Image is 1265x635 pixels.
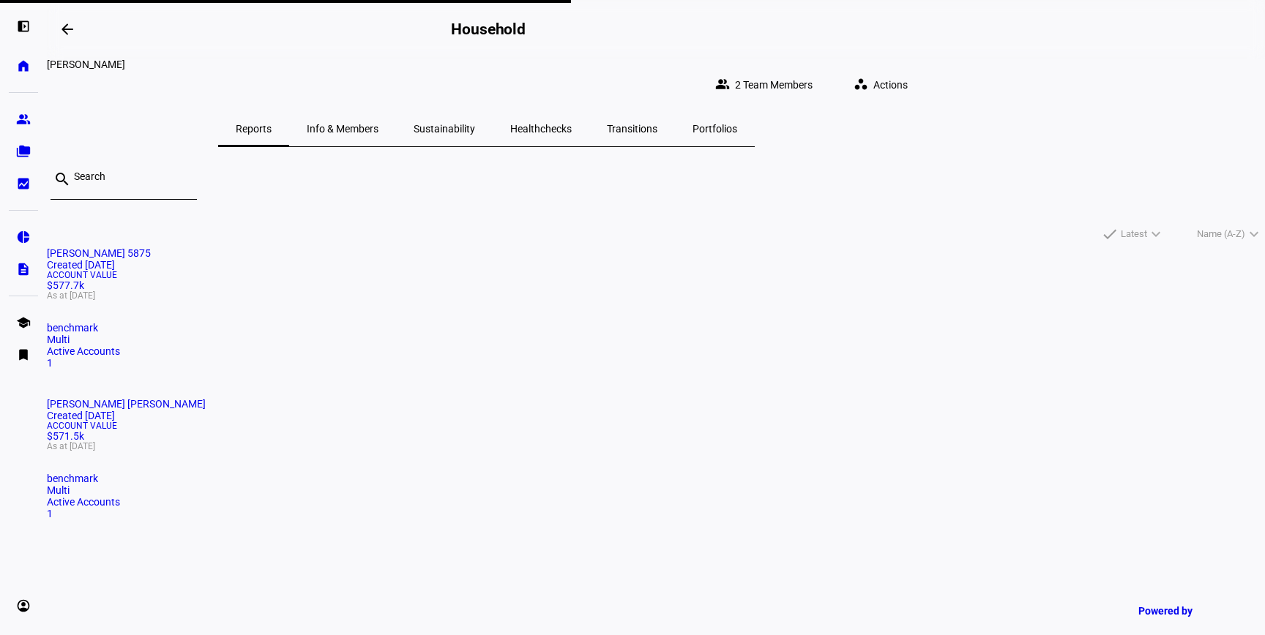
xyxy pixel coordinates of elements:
[693,124,737,134] span: Portfolios
[47,334,70,345] span: Multi
[16,598,31,613] eth-mat-symbol: account_circle
[47,247,151,259] span: Laurie K Abraham 5875
[47,259,1265,271] div: Created [DATE]
[607,124,657,134] span: Transitions
[1121,225,1147,243] span: Latest
[510,124,572,134] span: Healthchecks
[53,170,71,188] mat-icon: search
[47,484,70,496] span: Multi
[16,176,31,191] eth-mat-symbol: bid_landscape
[451,20,526,38] h2: Household
[9,137,38,166] a: folder_copy
[16,112,31,127] eth-mat-symbol: group
[16,144,31,159] eth-mat-symbol: folder_copy
[854,77,868,91] mat-icon: workspaces
[59,20,76,38] mat-icon: arrow_backwards
[47,496,120,508] span: Active Accounts
[16,347,31,362] eth-mat-symbol: bookmark
[236,124,272,134] span: Reports
[16,262,31,277] eth-mat-symbol: description
[830,70,925,99] eth-quick-actions: Actions
[47,271,1265,279] span: Account Value
[47,442,1265,451] span: As at [DATE]
[47,508,53,519] span: 1
[47,247,1265,369] a: [PERSON_NAME] 5875Created [DATE]Account Value$577.7kAs at [DATE]benchmarkMultiActive Accounts1
[9,222,38,252] a: pie_chart
[16,315,31,330] eth-mat-symbol: school
[47,398,1265,519] a: [PERSON_NAME] [PERSON_NAME]Created [DATE]Account Value$571.5kAs at [DATE]benchmarkMultiActive Acc...
[47,398,206,410] span: Laurie Abraham IRA
[47,322,98,334] span: benchmark
[47,410,1265,421] div: Created [DATE]
[47,59,925,70] div: Laurie K Abraham
[1101,225,1119,243] mat-icon: done
[873,70,908,99] span: Actions
[16,230,31,244] eth-mat-symbol: pie_chart
[1131,597,1243,624] a: Powered by
[47,421,1265,430] span: Account Value
[1197,225,1245,243] span: Name (A-Z)
[47,345,120,357] span: Active Accounts
[47,473,98,484] span: benchmark
[842,70,925,99] button: Actions
[307,124,378,134] span: Info & Members
[47,421,1265,451] div: $571.5k
[9,105,38,134] a: group
[9,51,38,80] a: home
[16,19,31,34] eth-mat-symbol: left_panel_open
[9,255,38,284] a: description
[9,169,38,198] a: bid_landscape
[704,70,830,99] button: 2 Team Members
[715,77,730,91] mat-icon: group
[47,357,53,369] span: 1
[47,271,1265,300] div: $577.7k
[74,170,185,182] input: Search
[735,70,813,99] span: 2 Team Members
[414,124,475,134] span: Sustainability
[47,291,1265,300] span: As at [DATE]
[16,59,31,73] eth-mat-symbol: home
